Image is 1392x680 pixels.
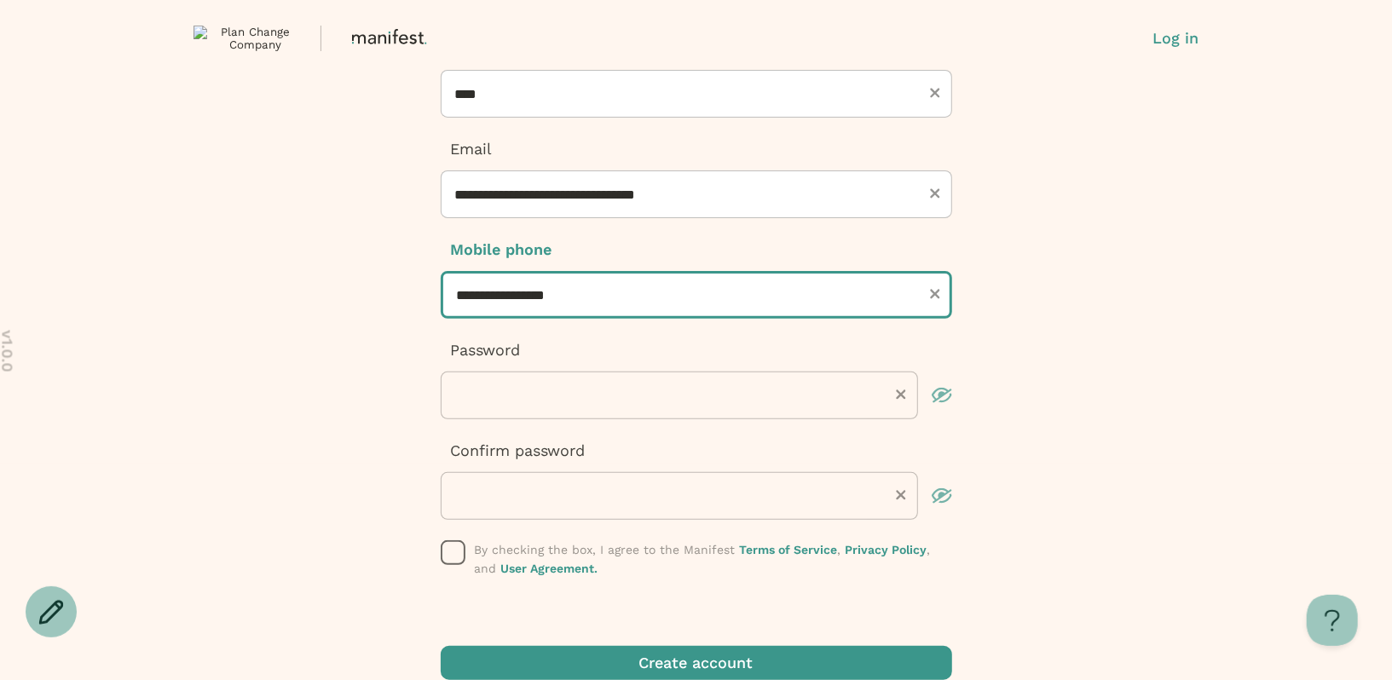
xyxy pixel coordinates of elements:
[846,543,927,556] a: Privacy Policy
[1153,27,1199,49] button: Log in
[475,543,931,575] span: By checking the box, I agree to the Manifest , , and
[441,339,952,361] p: Password
[740,543,838,556] a: Terms of Service
[441,646,952,680] button: Create account
[441,138,952,160] p: Email
[441,440,952,462] p: Confirm password
[441,239,952,261] p: Mobile phone
[1307,595,1358,646] iframe: Toggle Customer Support
[501,562,598,575] a: User Agreement.
[193,26,303,51] img: Plan Change Company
